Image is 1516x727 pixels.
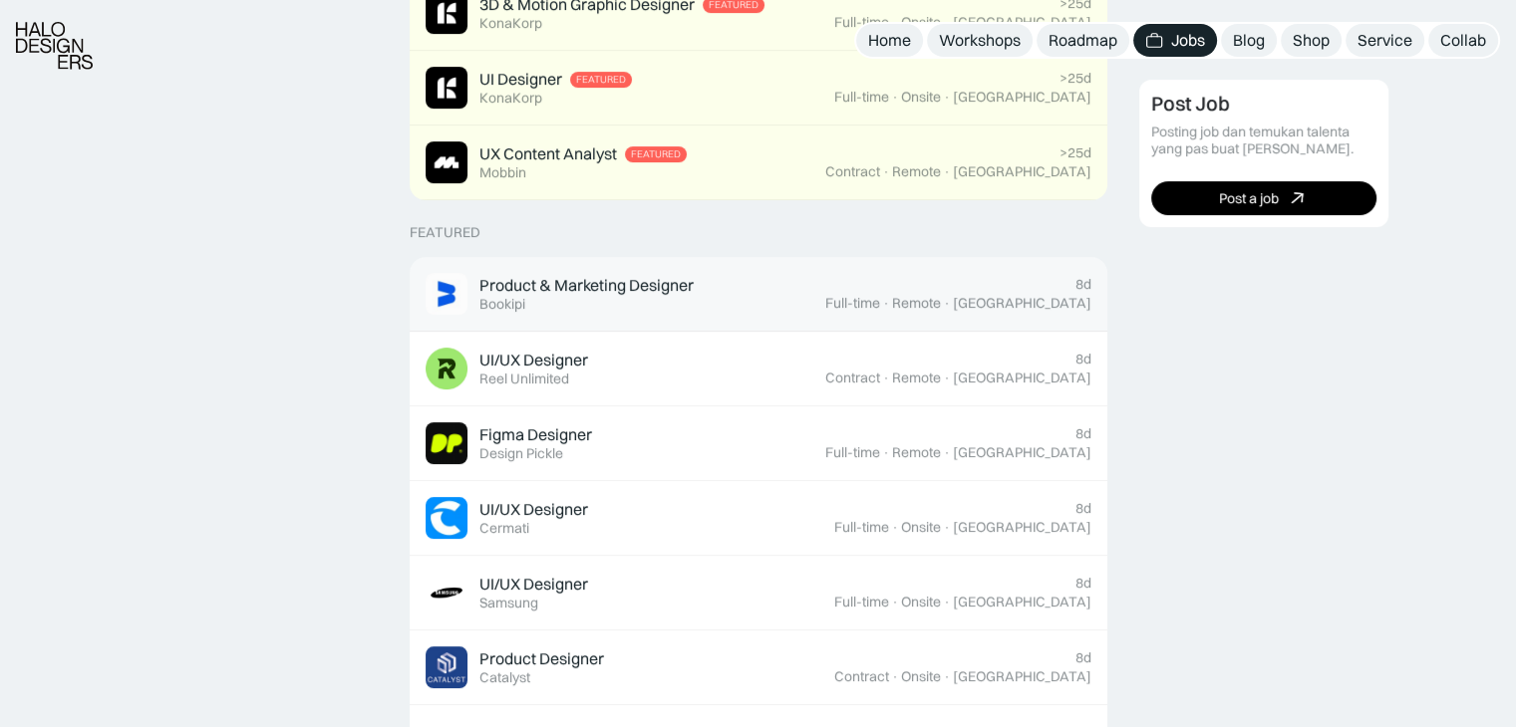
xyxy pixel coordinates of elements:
[882,369,890,386] div: ·
[1151,181,1376,215] a: Post a job
[891,519,899,536] div: ·
[410,630,1107,705] a: Job ImageProduct DesignerCatalyst8dContract·Onsite·[GEOGRAPHIC_DATA]
[953,295,1091,312] div: [GEOGRAPHIC_DATA]
[943,295,951,312] div: ·
[426,422,467,464] img: Job Image
[479,275,694,296] div: Product & Marketing Designer
[901,668,941,685] div: Onsite
[927,24,1033,57] a: Workshops
[479,143,617,164] div: UX Content Analyst
[1440,30,1486,51] div: Collab
[479,669,530,686] div: Catalyst
[834,594,889,610] div: Full-time
[892,163,941,180] div: Remote
[426,141,467,183] img: Job Image
[479,574,588,595] div: UI/UX Designer
[943,519,951,536] div: ·
[1233,30,1265,51] div: Blog
[943,668,951,685] div: ·
[901,594,941,610] div: Onsite
[410,406,1107,481] a: Job ImageFigma DesignerDesign Pickle8dFull-time·Remote·[GEOGRAPHIC_DATA]
[410,257,1107,332] a: Job ImageProduct & Marketing DesignerBookipi8dFull-time·Remote·[GEOGRAPHIC_DATA]
[426,273,467,315] img: Job Image
[953,89,1091,106] div: [GEOGRAPHIC_DATA]
[1428,24,1498,57] a: Collab
[479,445,563,462] div: Design Pickle
[1151,123,1376,157] div: Posting job dan temukan talenta yang pas buat [PERSON_NAME].
[479,595,538,611] div: Samsung
[1075,425,1091,442] div: 8d
[410,51,1107,125] a: Job ImageUI DesignerFeaturedKonaKorp>25dFull-time·Onsite·[GEOGRAPHIC_DATA]
[426,348,467,389] img: Job Image
[868,30,911,51] div: Home
[1151,92,1230,116] div: Post Job
[479,296,525,313] div: Bookipi
[901,519,941,536] div: Onsite
[1075,500,1091,517] div: 8d
[410,556,1107,630] a: Job ImageUI/UX DesignerSamsung8dFull-time·Onsite·[GEOGRAPHIC_DATA]
[1075,276,1091,293] div: 8d
[825,163,880,180] div: Contract
[891,594,899,610] div: ·
[410,224,480,241] div: Featured
[834,519,889,536] div: Full-time
[901,14,941,31] div: Onsite
[1219,189,1279,206] div: Post a job
[825,369,880,386] div: Contract
[1075,575,1091,592] div: 8d
[1281,24,1342,57] a: Shop
[1075,649,1091,666] div: 8d
[1133,24,1217,57] a: Jobs
[426,572,467,613] img: Job Image
[953,668,1091,685] div: [GEOGRAPHIC_DATA]
[834,668,889,685] div: Contract
[1060,144,1091,161] div: >25d
[479,648,604,669] div: Product Designer
[479,424,592,445] div: Figma Designer
[882,444,890,461] div: ·
[901,89,941,106] div: Onsite
[953,163,1091,180] div: [GEOGRAPHIC_DATA]
[1049,30,1117,51] div: Roadmap
[410,332,1107,406] a: Job ImageUI/UX DesignerReel Unlimited8dContract·Remote·[GEOGRAPHIC_DATA]
[882,163,890,180] div: ·
[479,499,588,520] div: UI/UX Designer
[426,67,467,109] img: Job Image
[1075,351,1091,367] div: 8d
[891,668,899,685] div: ·
[1060,70,1091,87] div: >25d
[1293,30,1330,51] div: Shop
[891,14,899,31] div: ·
[479,15,542,32] div: KonaKorp
[631,148,681,160] div: Featured
[953,369,1091,386] div: [GEOGRAPHIC_DATA]
[882,295,890,312] div: ·
[891,89,899,106] div: ·
[1037,24,1129,57] a: Roadmap
[943,594,951,610] div: ·
[410,481,1107,556] a: Job ImageUI/UX DesignerCermati8dFull-time·Onsite·[GEOGRAPHIC_DATA]
[1358,30,1412,51] div: Service
[1171,30,1205,51] div: Jobs
[834,14,889,31] div: Full-time
[426,646,467,688] img: Job Image
[943,444,951,461] div: ·
[892,444,941,461] div: Remote
[953,519,1091,536] div: [GEOGRAPHIC_DATA]
[892,369,941,386] div: Remote
[479,370,569,387] div: Reel Unlimited
[834,89,889,106] div: Full-time
[825,295,880,312] div: Full-time
[479,69,562,90] div: UI Designer
[943,89,951,106] div: ·
[426,497,467,539] img: Job Image
[410,125,1107,200] a: Job ImageUX Content AnalystFeaturedMobbin>25dContract·Remote·[GEOGRAPHIC_DATA]
[479,350,588,370] div: UI/UX Designer
[939,30,1021,51] div: Workshops
[953,14,1091,31] div: [GEOGRAPHIC_DATA]
[479,520,529,537] div: Cermati
[953,594,1091,610] div: [GEOGRAPHIC_DATA]
[892,295,941,312] div: Remote
[943,369,951,386] div: ·
[943,14,951,31] div: ·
